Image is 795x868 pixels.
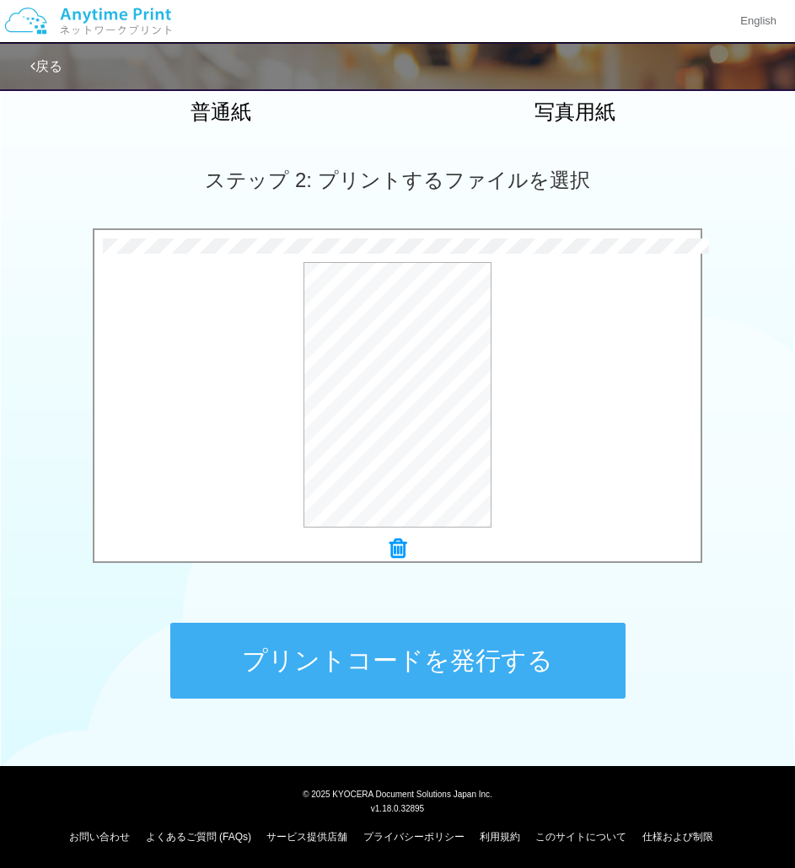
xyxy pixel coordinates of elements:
[427,101,722,123] h2: 写真用紙
[480,831,520,843] a: 利用規約
[205,169,589,191] span: ステップ 2: プリントするファイルを選択
[170,623,626,699] button: プリントコードを発行する
[371,803,424,813] span: v1.18.0.32895
[73,101,368,123] h2: 普通紙
[146,831,251,843] a: よくあるご質問 (FAQs)
[363,831,465,843] a: プライバシーポリシー
[535,831,626,843] a: このサイトについて
[30,59,62,73] a: 戻る
[266,831,347,843] a: サービス提供店舗
[69,831,130,843] a: お問い合わせ
[303,788,492,799] span: © 2025 KYOCERA Document Solutions Japan Inc.
[642,831,713,843] a: 仕様および制限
